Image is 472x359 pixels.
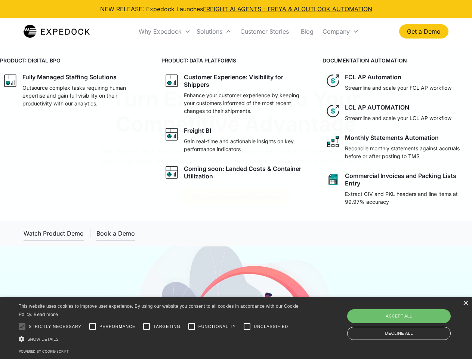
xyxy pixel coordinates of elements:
[326,73,340,88] img: dollar icon
[99,323,136,330] span: Performance
[323,131,472,163] a: network like iconMonthly Statements AutomationReconcile monthly statements against accruals befor...
[197,28,222,35] div: Solutions
[3,73,18,88] img: graph icon
[29,323,81,330] span: Strictly necessary
[184,91,308,115] p: Enhance your customer experience by keeping your customers informed of the most recent changes to...
[323,56,472,64] h4: DOCUMENTATION AUTOMATION
[348,278,472,359] iframe: Chat Widget
[295,19,320,44] a: Blog
[194,19,234,44] div: Solutions
[161,162,311,183] a: graph iconComing soon: Landed Costs & Container Utilization
[22,73,117,81] div: Fully Managed Staffing Solutions
[203,5,372,13] a: FREIGHT AI AGENTS - FREYA & AI OUTLOOK AUTOMATION
[345,84,451,92] p: Streamline and scale your FCL AP workflow
[345,144,469,160] p: Reconcile monthly statements against accruals before or after posting to TMS
[184,73,308,88] div: Customer Experience: Visibility for Shippers
[24,24,90,39] img: Expedock Logo
[96,230,135,237] div: Book a Demo
[326,134,340,149] img: network like icon
[139,28,182,35] div: Why Expedock
[345,134,439,141] div: Monthly Statements Automation
[22,84,146,107] p: Outsource complex tasks requiring human expertise and gain full visibility on their productivity ...
[19,349,69,353] a: Powered by cookie-script
[164,127,179,142] img: graph icon
[323,28,350,35] div: Company
[24,227,84,240] a: open lightbox
[184,127,211,134] div: Freight BI
[34,312,58,317] a: Read more
[399,24,448,39] a: Get a Demo
[164,165,179,180] img: graph icon
[161,124,311,156] a: graph iconFreight BIGain real-time and actionable insights on key performance indicators
[100,4,372,13] div: NEW RELEASE: Expedock Launches
[161,56,311,64] h4: PRODUCT: DATA PLATFORMS
[136,19,194,44] div: Why Expedock
[323,70,472,95] a: dollar iconFCL AP AutomationStreamline and scale your FCL AP workflow
[326,104,340,119] img: dollar icon
[24,24,90,39] a: home
[164,73,179,88] img: graph icon
[19,335,301,343] div: Show details
[96,227,135,240] a: Book a Demo
[345,114,451,122] p: Streamline and scale your LCL AP workflow
[19,304,299,317] span: This website uses cookies to improve user experience. By using our website you consent to all coo...
[184,165,308,180] div: Coming soon: Landed Costs & Container Utilization
[24,230,84,237] div: Watch Product Demo
[323,101,472,125] a: dollar iconLCL AP AUTOMATIONStreamline and scale your LCL AP workflow
[345,172,469,187] div: Commercial Invoices and Packing Lists Entry
[184,137,308,153] p: Gain real-time and actionable insights on key performance indicators
[323,169,472,209] a: sheet iconCommercial Invoices and Packing Lists EntryExtract CIV and PKL headers and line items a...
[345,190,469,206] p: Extract CIV and PKL headers and line items at 99.97% accuracy
[320,19,362,44] div: Company
[198,323,236,330] span: Functionality
[345,73,401,81] div: FCL AP Automation
[27,337,59,341] span: Show details
[345,104,409,111] div: LCL AP AUTOMATION
[153,323,180,330] span: Targeting
[254,323,288,330] span: Unclassified
[326,172,340,187] img: sheet icon
[161,70,311,118] a: graph iconCustomer Experience: Visibility for ShippersEnhance your customer experience by keeping...
[234,19,295,44] a: Customer Stories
